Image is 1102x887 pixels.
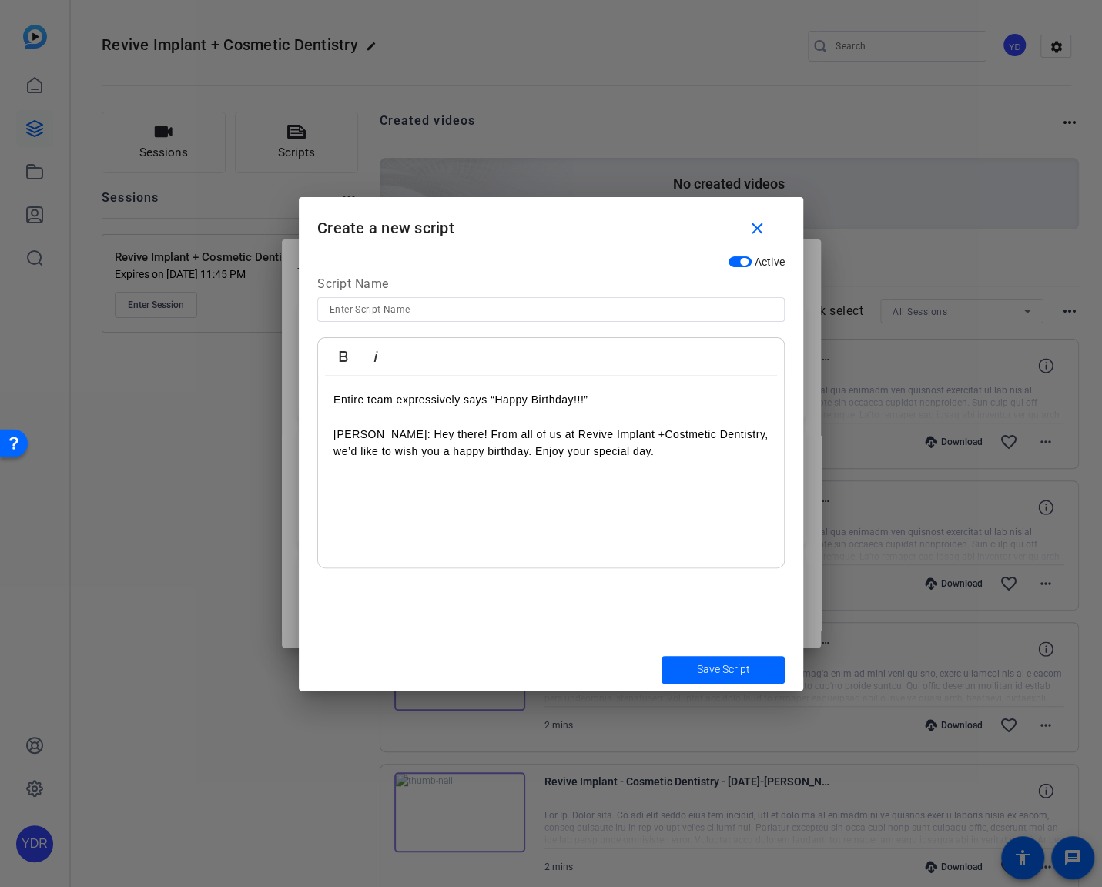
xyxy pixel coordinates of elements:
[697,661,750,678] span: Save Script
[329,341,358,372] button: Bold (⌘B)
[662,656,785,684] button: Save Script
[317,275,785,298] div: Script Name
[299,197,803,247] h1: Create a new script
[361,341,390,372] button: Italic (⌘I)
[330,300,772,319] input: Enter Script Name
[755,256,785,268] span: Active
[748,219,767,239] mat-icon: close
[333,391,769,460] p: Entire team expressively says “Happy Birthday!!!” [PERSON_NAME]: Hey there! From all of us at Rev...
